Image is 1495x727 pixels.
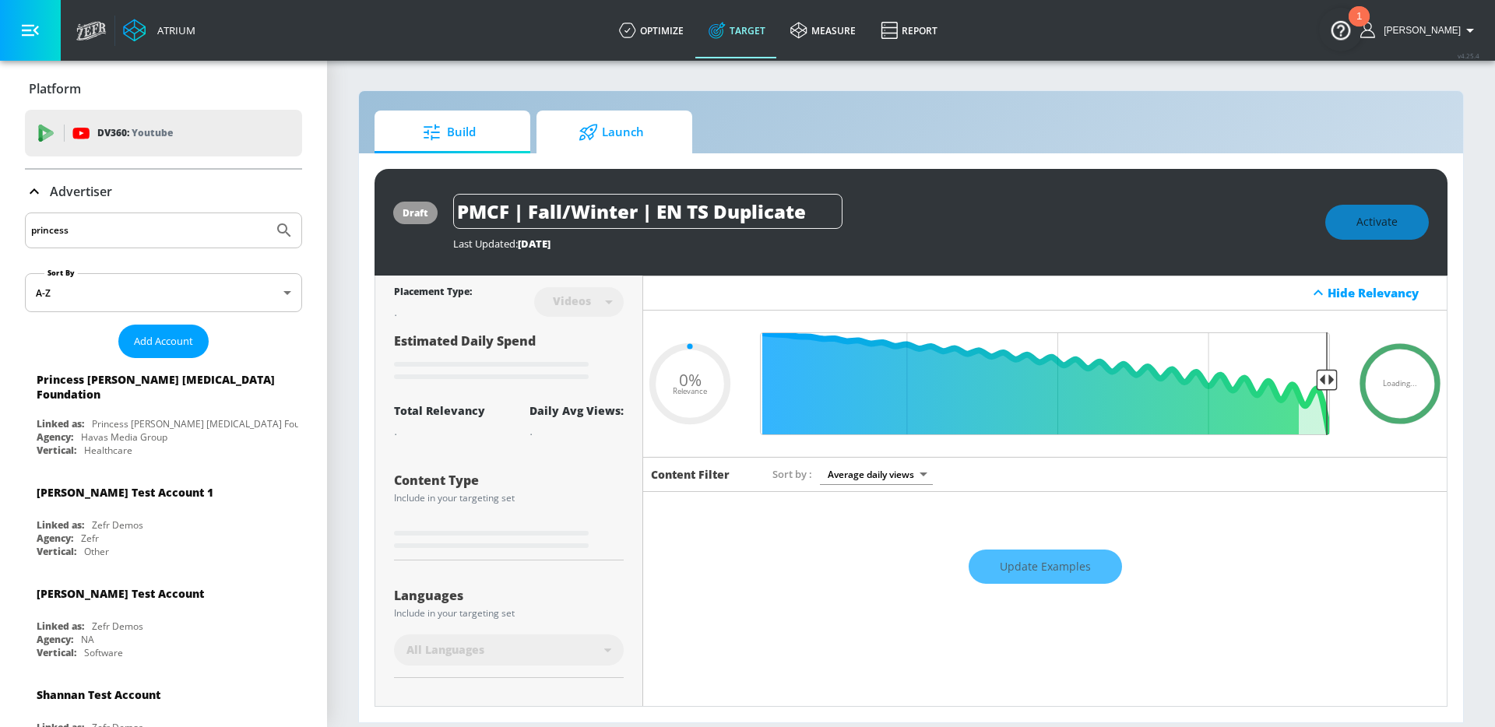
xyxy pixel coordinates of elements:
[151,23,195,37] div: Atrium
[673,388,707,395] span: Relevance
[25,273,302,312] div: A-Z
[84,545,109,558] div: Other
[643,276,1447,311] div: Hide Relevancy
[518,237,551,251] span: [DATE]
[29,80,81,97] p: Platform
[25,67,302,111] div: Platform
[772,467,812,481] span: Sort by
[31,220,267,241] input: Search by name
[37,586,204,601] div: [PERSON_NAME] Test Account
[84,646,123,659] div: Software
[545,294,599,307] div: Videos
[97,125,173,142] p: DV360:
[81,633,94,646] div: NA
[25,110,302,156] div: DV360: Youtube
[394,609,624,618] div: Include in your targeting set
[37,485,213,500] div: [PERSON_NAME] Test Account 1
[37,372,276,402] div: Princess [PERSON_NAME] [MEDICAL_DATA] Foundation
[1356,16,1362,37] div: 1
[1319,8,1363,51] button: Open Resource Center, 1 new notification
[84,444,132,457] div: Healthcare
[37,545,76,558] div: Vertical:
[394,285,472,301] div: Placement Type:
[37,518,84,532] div: Linked as:
[37,430,73,444] div: Agency:
[406,642,484,658] span: All Languages
[868,2,950,58] a: Report
[1328,285,1438,300] div: Hide Relevancy
[607,2,696,58] a: optimize
[679,371,702,388] span: 0%
[25,473,302,562] div: [PERSON_NAME] Test Account 1Linked as:Zefr DemosAgency:ZefrVertical:Other
[394,474,624,486] div: Content Type
[37,444,76,457] div: Vertical:
[37,620,84,633] div: Linked as:
[1383,380,1417,388] span: Loading...
[25,574,302,663] div: [PERSON_NAME] Test AccountLinked as:Zefr DemosAgency:NAVertical:Software
[394,332,624,385] div: Estimated Daily Spend
[37,687,160,702] div: Shannan Test Account
[651,467,730,482] h6: Content Filter
[134,332,193,350] span: Add Account
[453,237,1310,251] div: Last Updated:
[37,417,84,430] div: Linked as:
[394,634,624,666] div: All Languages
[25,170,302,213] div: Advertiser
[394,589,624,602] div: Languages
[696,2,778,58] a: Target
[1377,25,1461,36] span: login as: anthony.rios@zefr.com
[37,633,73,646] div: Agency:
[403,206,428,220] div: draft
[1458,51,1479,60] span: v 4.25.4
[81,430,167,444] div: Havas Media Group
[390,114,508,151] span: Build
[394,493,624,503] div: Include in your targeting set
[820,464,933,485] div: Average daily views
[394,332,536,349] span: Estimated Daily Spend
[552,114,670,151] span: Launch
[44,268,78,278] label: Sort By
[92,620,143,633] div: Zefr Demos
[123,19,195,42] a: Atrium
[267,213,301,248] button: Submit Search
[92,417,332,430] div: Princess [PERSON_NAME] [MEDICAL_DATA] Foundation
[752,332,1338,435] input: Final Threshold
[394,403,485,418] div: Total Relevancy
[81,532,99,545] div: Zefr
[37,646,76,659] div: Vertical:
[50,183,112,200] p: Advertiser
[529,403,624,418] div: Daily Avg Views:
[37,532,73,545] div: Agency:
[118,325,209,358] button: Add Account
[132,125,173,141] p: Youtube
[92,518,143,532] div: Zefr Demos
[25,364,302,461] div: Princess [PERSON_NAME] [MEDICAL_DATA] FoundationLinked as:Princess [PERSON_NAME] [MEDICAL_DATA] F...
[778,2,868,58] a: measure
[1360,21,1479,40] button: [PERSON_NAME]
